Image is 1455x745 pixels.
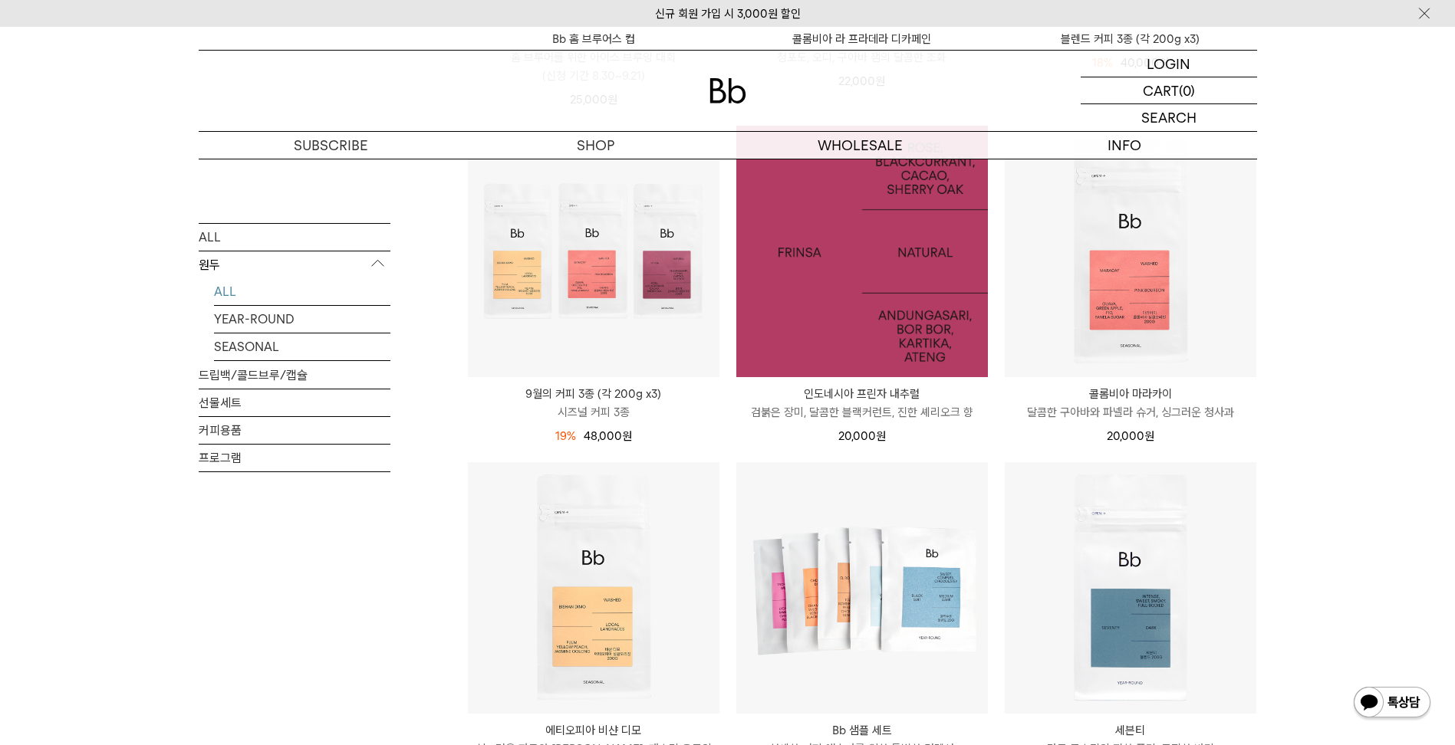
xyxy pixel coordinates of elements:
a: ALL [199,223,390,250]
p: 세븐티 [1005,721,1256,740]
a: 인도네시아 프린자 내추럴 검붉은 장미, 달콤한 블랙커런트, 진한 셰리오크 향 [736,385,988,422]
img: 1000000483_add2_080.jpg [736,126,988,377]
p: CART [1143,77,1179,103]
a: ALL [214,277,390,304]
a: SEASONAL [214,333,390,359]
img: 로고 [709,78,746,103]
span: 원 [1144,429,1154,443]
a: 콜롬비아 마라카이 달콤한 구아바와 파넬라 슈거, 싱그러운 청사과 [1005,385,1256,422]
span: 20,000 [1107,429,1154,443]
img: 세븐티 [1005,462,1256,714]
p: 시즈널 커피 3종 [468,403,719,422]
span: 원 [876,429,886,443]
img: 카카오톡 채널 1:1 채팅 버튼 [1352,685,1432,722]
p: 9월의 커피 3종 (각 200g x3) [468,385,719,403]
img: 9월의 커피 3종 (각 200g x3) [468,126,719,377]
span: 20,000 [838,429,886,443]
a: 커피용품 [199,416,390,443]
p: (0) [1179,77,1195,103]
img: Bb 샘플 세트 [736,462,988,714]
img: 에티오피아 비샨 디모 [468,462,719,714]
div: 19% [555,427,576,445]
p: 검붉은 장미, 달콤한 블랙커런트, 진한 셰리오크 향 [736,403,988,422]
a: SUBSCRIBE [199,132,463,159]
p: INFO [992,132,1257,159]
p: 인도네시아 프린자 내추럴 [736,385,988,403]
p: WHOLESALE [728,132,992,159]
a: 9월의 커피 3종 (각 200g x3) 시즈널 커피 3종 [468,385,719,422]
img: 콜롬비아 마라카이 [1005,126,1256,377]
p: SEARCH [1141,104,1197,131]
a: 프로그램 [199,444,390,471]
p: 달콤한 구아바와 파넬라 슈거, 싱그러운 청사과 [1005,403,1256,422]
a: 드립백/콜드브루/캡슐 [199,361,390,388]
a: CART (0) [1081,77,1257,104]
a: 신규 회원 가입 시 3,000원 할인 [655,7,801,21]
a: 선물세트 [199,389,390,415]
a: YEAR-ROUND [214,305,390,332]
a: SHOP [463,132,728,159]
a: LOGIN [1081,51,1257,77]
p: 원두 [199,251,390,278]
span: 원 [622,429,632,443]
p: LOGIN [1147,51,1190,77]
span: 48,000 [584,429,632,443]
p: Bb 샘플 세트 [736,721,988,740]
p: 에티오피아 비샨 디모 [468,721,719,740]
p: 콜롬비아 마라카이 [1005,385,1256,403]
a: 인도네시아 프린자 내추럴 [736,126,988,377]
